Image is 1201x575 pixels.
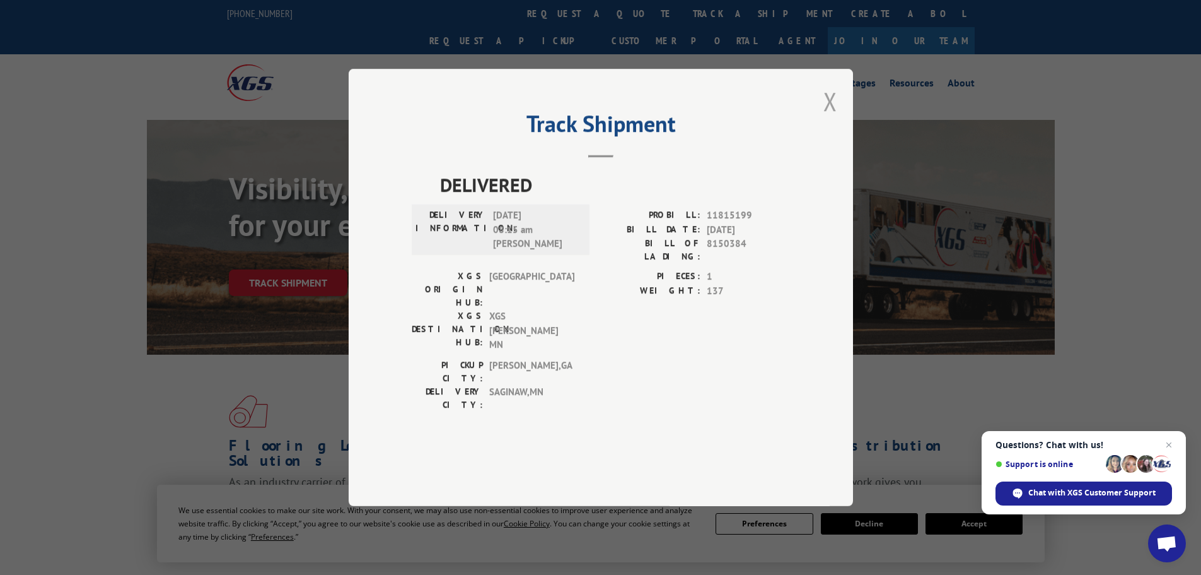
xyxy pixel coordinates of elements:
[995,459,1101,469] span: Support is online
[707,208,790,223] span: 11815199
[415,208,487,251] label: DELIVERY INFORMATION:
[707,284,790,299] span: 137
[707,223,790,237] span: [DATE]
[489,359,574,385] span: [PERSON_NAME] , GA
[823,85,837,118] button: Close modal
[707,237,790,263] span: 8150384
[707,270,790,284] span: 1
[412,115,790,139] h2: Track Shipment
[601,237,700,263] label: BILL OF LADING:
[1148,525,1186,562] div: Open chat
[489,385,574,412] span: SAGINAW , MN
[412,309,483,352] label: XGS DESTINATION HUB:
[601,223,700,237] label: BILL DATE:
[601,208,700,223] label: PROBILL:
[489,270,574,309] span: [GEOGRAPHIC_DATA]
[489,309,574,352] span: XGS [PERSON_NAME] MN
[1161,437,1176,453] span: Close chat
[601,284,700,299] label: WEIGHT:
[601,270,700,284] label: PIECES:
[493,208,578,251] span: [DATE] 08:15 am [PERSON_NAME]
[995,482,1172,506] div: Chat with XGS Customer Support
[1028,487,1156,499] span: Chat with XGS Customer Support
[995,440,1172,450] span: Questions? Chat with us!
[412,270,483,309] label: XGS ORIGIN HUB:
[412,385,483,412] label: DELIVERY CITY:
[440,170,790,199] span: DELIVERED
[412,359,483,385] label: PICKUP CITY:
